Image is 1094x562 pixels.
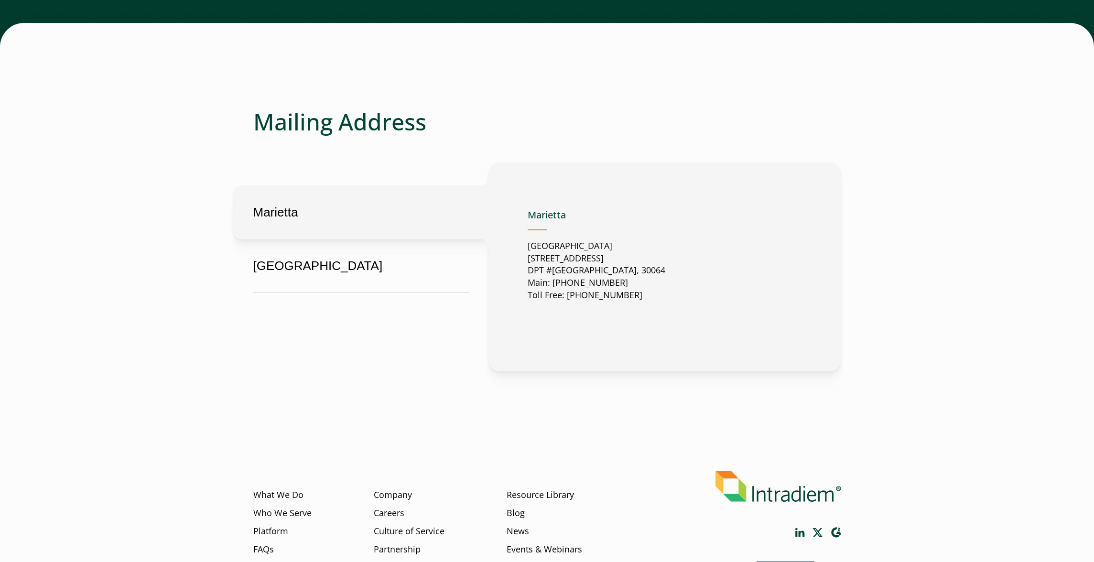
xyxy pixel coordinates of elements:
a: Platform [253,525,288,538]
p: [GEOGRAPHIC_DATA] [STREET_ADDRESS] DPT #[GEOGRAPHIC_DATA], 30064 Main: [PHONE_NUMBER] Toll Free: ... [528,240,665,302]
a: FAQs [253,543,274,556]
button: Marietta [234,185,488,239]
a: What We Do [253,489,303,501]
a: News [507,525,529,538]
button: [GEOGRAPHIC_DATA] [234,239,488,293]
a: Blog [507,507,525,519]
a: Link opens in a new window [831,527,841,538]
a: Culture of Service [374,525,444,538]
a: Partnership [374,543,421,556]
img: Intradiem [715,471,841,502]
h4: Marietta [528,209,665,230]
h2: Mailing Address [253,108,841,136]
a: Careers [374,507,404,519]
a: Events & Webinars [507,543,582,556]
a: Link opens in a new window [812,528,823,537]
a: Company [374,489,412,501]
a: Resource Library [507,489,574,501]
a: Who We Serve [253,507,312,519]
a: Link opens in a new window [795,528,805,537]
